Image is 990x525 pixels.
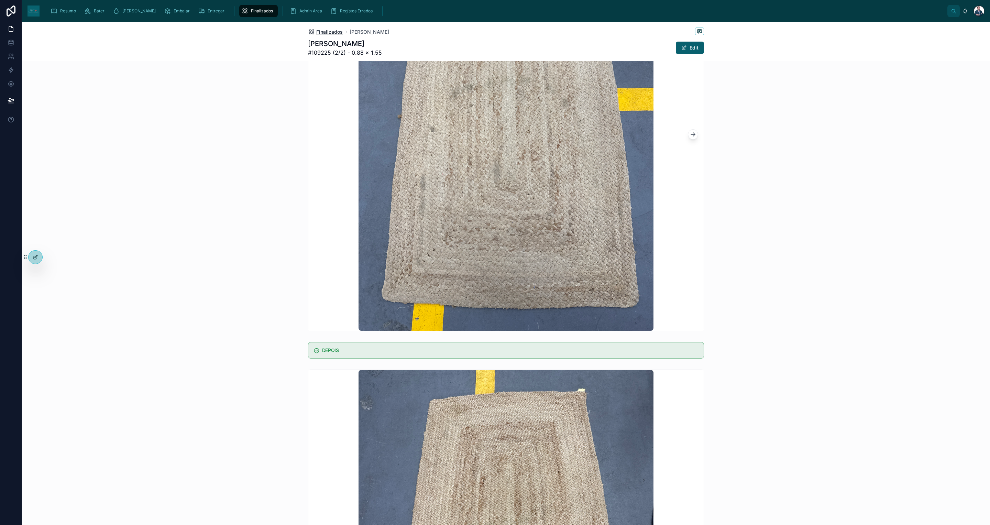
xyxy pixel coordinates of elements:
[60,8,76,14] span: Resumo
[676,42,704,54] button: Edit
[251,8,273,14] span: Finalizados
[208,8,224,14] span: Entregar
[45,3,947,19] div: scrollable content
[308,39,382,48] h1: [PERSON_NAME]
[162,5,195,17] a: Embalar
[299,8,322,14] span: Admin Area
[288,5,327,17] a: Admin Area
[316,29,343,35] span: Finalizados
[239,5,278,17] a: Finalizados
[94,8,104,14] span: Bater
[48,5,81,17] a: Resumo
[111,5,161,17] a: [PERSON_NAME]
[340,8,373,14] span: Registos Errados
[122,8,156,14] span: [PERSON_NAME]
[308,29,343,35] a: Finalizados
[196,5,229,17] a: Entregar
[328,5,377,17] a: Registos Errados
[82,5,109,17] a: Bater
[27,6,40,17] img: App logo
[322,348,698,353] h5: DEPOIS
[174,8,190,14] span: Embalar
[308,48,382,57] span: #109225 (2/2) - 0.88 x 1.55
[350,29,389,35] a: [PERSON_NAME]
